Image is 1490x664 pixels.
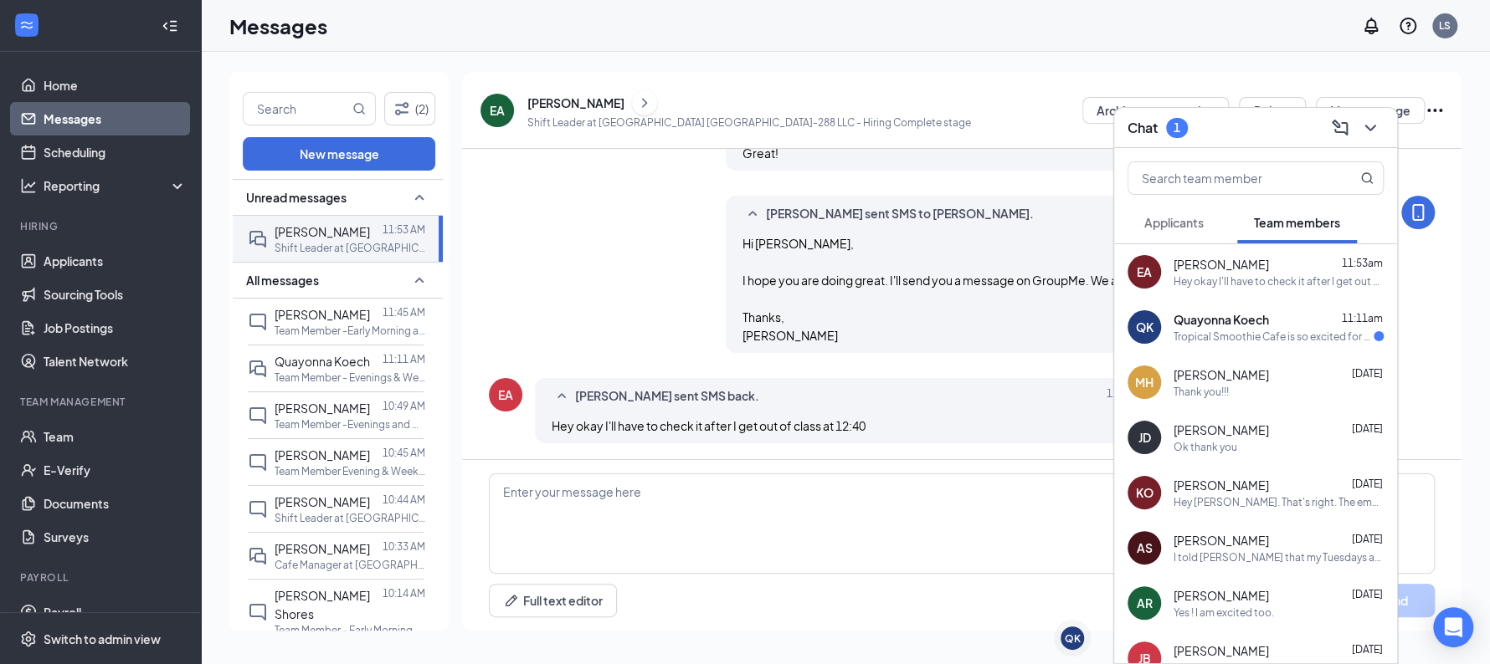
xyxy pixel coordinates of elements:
h3: Chat [1128,119,1158,137]
svg: ChatInactive [248,499,268,519]
p: 10:44 AM [383,493,425,507]
div: Hiring [20,219,183,233]
span: [PERSON_NAME] sent SMS back. [575,386,759,406]
span: Applicants [1144,215,1204,230]
svg: ChatInactive [248,602,268,622]
svg: Settings [20,631,37,647]
p: Cafe Manager at [GEOGRAPHIC_DATA] [GEOGRAPHIC_DATA]-220 LLC [275,558,425,572]
span: [PERSON_NAME] sent SMS to [PERSON_NAME]. [766,204,1034,224]
div: KO [1136,484,1153,501]
a: Job Postings [44,311,187,345]
a: Messages [44,102,187,135]
svg: Notifications [1361,16,1381,36]
button: Move to stage [1316,97,1425,124]
button: ChevronRight [632,90,657,115]
p: 11:11 AM [383,352,425,366]
div: MH [1135,374,1153,391]
a: Surveys [44,520,187,554]
svg: ComposeMessage [1330,118,1350,138]
svg: ChatInactive [248,312,268,332]
p: 10:49 AM [383,399,425,413]
span: [PERSON_NAME] [1174,642,1269,659]
input: Search [244,93,349,125]
a: Applicants [44,244,187,278]
svg: SmallChevronUp [409,270,429,290]
svg: ChatInactive [248,452,268,472]
span: Unread messages [246,189,347,206]
p: 10:14 AM [383,586,425,600]
button: New message [243,137,435,171]
div: Tropical Smoothie Cafe is so excited for you to join our team! Do you know anyone else who might ... [1174,329,1374,344]
span: 11:11am [1342,312,1383,324]
svg: SmallChevronUp [552,386,572,406]
div: Payroll [20,570,183,585]
svg: MagnifyingGlass [352,102,366,115]
a: Talent Network [44,345,187,378]
div: [PERSON_NAME] [527,94,624,111]
span: [DATE] 11:53 AM [1107,386,1182,406]
span: [PERSON_NAME] [275,541,370,556]
span: [DATE] [1352,643,1383,656]
span: [PERSON_NAME] [1174,256,1269,273]
button: Reject [1239,97,1306,124]
svg: Ellipses [1425,100,1445,120]
span: [PERSON_NAME] Shores [275,588,370,621]
p: 10:45 AM [383,446,425,460]
span: Quayonna Koech [1174,311,1269,328]
span: [DATE] [1352,367,1383,380]
svg: Analysis [20,177,37,194]
p: 11:45 AM [383,305,425,319]
div: QK [1065,631,1081,646]
p: Team Member - Early Morning at [GEOGRAPHIC_DATA] [GEOGRAPHIC_DATA]-222 LLC [275,623,425,637]
div: Reporting [44,177,188,194]
svg: DoubleChat [248,546,268,566]
svg: MagnifyingGlass [1360,171,1374,185]
div: Team Management [20,395,183,409]
div: 1 [1174,120,1180,135]
svg: Pen [503,592,520,609]
p: Team Member Evening & Weekends at [GEOGRAPHIC_DATA] TX-222 LLC [275,464,425,478]
input: Search team member [1128,162,1327,194]
div: Hey okay I'll have to check it after I get out of class at 12:40 [1174,274,1384,289]
span: [PERSON_NAME] [1174,587,1269,604]
span: [PERSON_NAME] [275,224,370,239]
button: Filter (2) [384,92,435,125]
p: Shift Leader at [GEOGRAPHIC_DATA] TX-288 LLC [275,241,425,255]
div: AR [1137,595,1153,611]
a: E-Verify [44,453,187,487]
div: I told [PERSON_NAME] that my Tuesdays and Thursdays are by busiest days for class. I have class f... [1174,550,1384,564]
div: Yes ! I am excited too. [1174,605,1274,620]
button: Full text editorPen [489,584,617,617]
button: ComposeMessage [1327,115,1354,141]
p: 11:53 AM [383,222,425,237]
p: Team Member - Evenings & Weekend at [GEOGRAPHIC_DATA] TX-220 LLC [275,370,425,385]
span: [PERSON_NAME] [1174,421,1269,438]
div: Ok thank you [1174,440,1237,454]
span: [PERSON_NAME] [275,307,370,322]
div: JD [1138,429,1151,446]
div: EA [1137,263,1152,280]
button: Archive conversation [1082,97,1229,124]
div: EA [490,102,505,119]
span: 11:53am [1342,257,1383,269]
span: [PERSON_NAME] [275,447,370,462]
div: Open Intercom Messenger [1433,607,1473,647]
span: Quayonna Koech [275,354,370,369]
svg: ChatInactive [248,406,268,426]
svg: Collapse [162,18,178,34]
div: QK [1136,319,1153,335]
svg: Filter [392,99,412,119]
span: [PERSON_NAME] [1174,532,1269,549]
svg: SmallChevronUp [742,204,763,224]
a: Payroll [44,595,187,629]
div: AS [1137,539,1153,556]
svg: ChevronRight [636,93,653,113]
div: LS [1439,18,1451,33]
p: Team Member -Early Morning at [GEOGRAPHIC_DATA] [GEOGRAPHIC_DATA]-288 LLC [275,324,425,338]
a: Sourcing Tools [44,278,187,311]
p: 10:33 AM [383,539,425,554]
span: Hi [PERSON_NAME], I hope you are doing great. I'll send you a message on GroupMe. We appreciate y... [742,236,1228,343]
div: Thank you!!! [1174,385,1229,399]
span: Team members [1254,215,1340,230]
svg: DoubleChat [248,359,268,379]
